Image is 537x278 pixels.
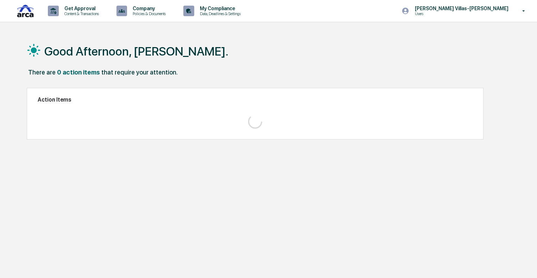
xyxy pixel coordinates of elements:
[38,96,473,103] h2: Action Items
[194,11,244,16] p: Data, Deadlines & Settings
[127,11,169,16] p: Policies & Documents
[59,6,102,11] p: Get Approval
[194,6,244,11] p: My Compliance
[101,69,178,76] div: that require your attention.
[17,3,34,19] img: logo
[59,11,102,16] p: Content & Transactions
[409,11,478,16] p: Users
[57,69,100,76] div: 0 action items
[127,6,169,11] p: Company
[28,69,56,76] div: There are
[409,6,512,11] p: [PERSON_NAME] Villas-[PERSON_NAME]
[44,44,228,58] h1: Good Afternoon, [PERSON_NAME].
